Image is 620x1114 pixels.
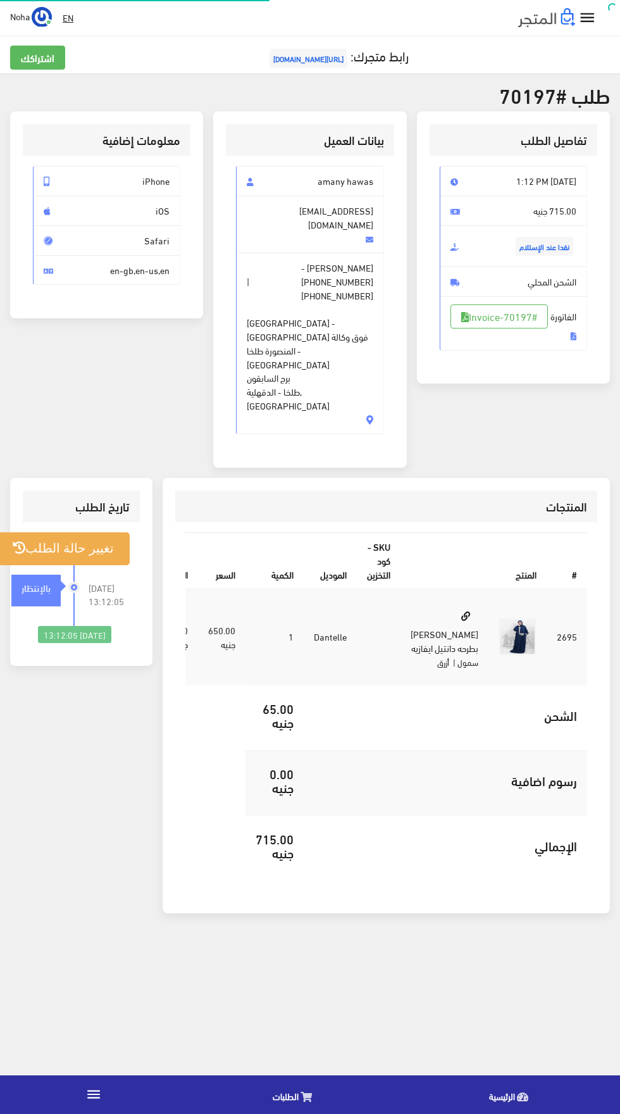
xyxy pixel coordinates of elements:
[273,1088,299,1104] span: الطلبات
[245,534,304,589] th: الكمية
[256,832,294,860] h5: 715.00 جنيه
[440,296,587,351] span: الفاتورة
[440,134,587,146] h3: تفاصيل الطلب
[22,580,51,594] strong: بالإنتظار
[38,626,111,644] div: [DATE] 13:12:05
[547,534,587,589] th: #
[314,773,577,787] h5: رسوم اضافية
[516,237,573,256] span: نقدا عند الإستلام
[33,225,180,256] span: Safari
[578,9,597,27] i: 
[10,84,610,106] h2: طلب #70197
[236,166,383,196] span: amany hawas
[63,9,73,25] u: EN
[301,275,373,289] span: [PHONE_NUMBER]
[518,8,575,27] img: .
[270,49,347,68] span: [URL][DOMAIN_NAME]
[10,46,65,70] a: اشتراكك
[266,44,409,67] a: رابط متجرك:[URL][DOMAIN_NAME]
[547,589,587,685] td: 2695
[33,196,180,226] span: iOS
[245,589,304,685] td: 1
[450,304,548,329] a: #Invoice-70197
[236,253,383,434] span: [PERSON_NAME] - |
[33,134,180,146] h3: معلومات إضافية
[304,589,357,685] td: Dantelle
[185,501,587,513] h3: المنتجات
[198,534,245,589] th: السعر
[187,1079,404,1111] a: الطلبات
[236,134,383,146] h3: بيانات العميل
[301,289,373,303] span: [PHONE_NUMBER]
[314,708,577,722] h5: الشحن
[304,534,357,589] th: الموديل
[85,1086,102,1103] i: 
[440,266,587,297] span: الشحن المحلي
[33,255,180,285] span: en-gb,en-us,en
[58,6,78,29] a: EN
[440,196,587,226] span: 715.00 جنيه
[400,589,488,685] td: [PERSON_NAME] بطرحه دانتيل ايفازيه
[437,654,456,670] small: | أزرق
[256,701,294,729] h5: 65.00 جنيه
[404,1079,620,1111] a: الرئيسية
[314,839,577,853] h5: اﻹجمالي
[256,767,294,794] h5: 0.00 جنيه
[32,7,52,27] img: ...
[457,654,478,670] small: سمول
[10,8,30,24] span: Noha
[400,534,547,589] th: المنتج
[198,589,245,685] td: 650.00 جنيه
[357,534,400,589] th: SKU - كود التخزين
[33,166,180,196] span: iPhone
[33,501,130,513] h3: تاريخ الطلب
[440,166,587,196] span: [DATE] 1:12 PM
[236,196,383,253] span: [EMAIL_ADDRESS][DOMAIN_NAME]
[489,1088,515,1104] span: الرئيسية
[10,6,52,27] a: ... Noha
[247,303,373,413] span: [GEOGRAPHIC_DATA] - [GEOGRAPHIC_DATA] فوق وكالة المنصورة طلخا -[GEOGRAPHIC_DATA] برج السابقون طلخ...
[89,581,130,609] span: [DATE] 13:12:05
